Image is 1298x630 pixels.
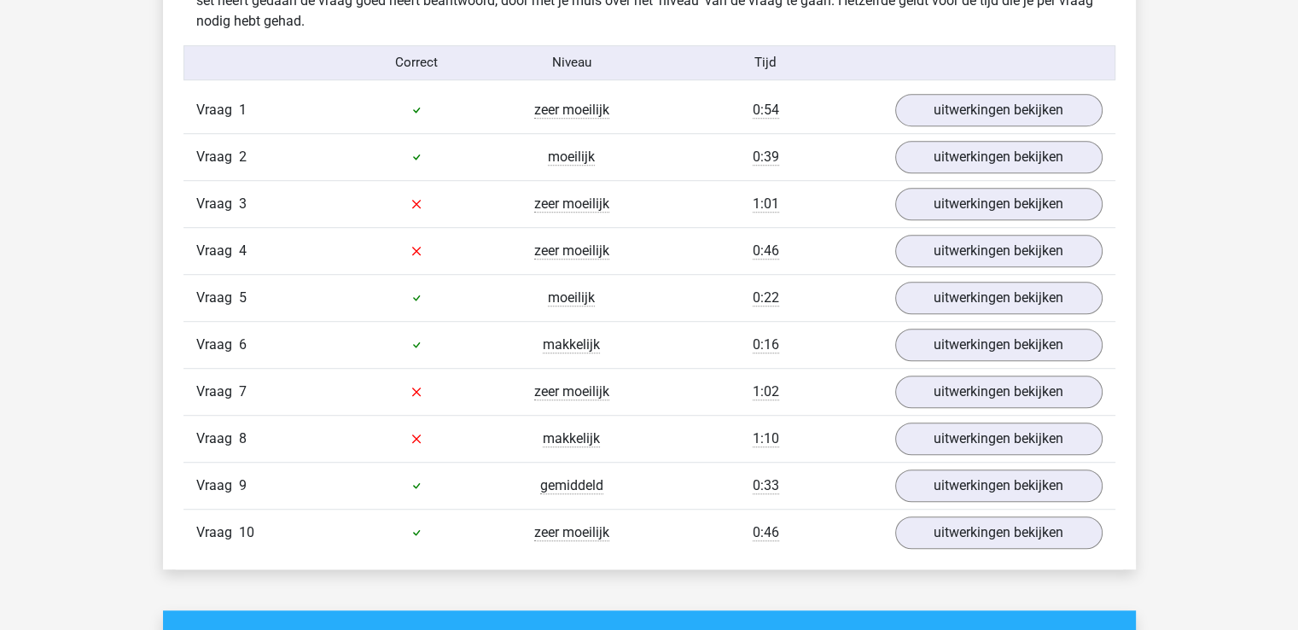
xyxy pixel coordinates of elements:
span: Vraag [196,429,239,449]
a: uitwerkingen bekijken [895,376,1103,408]
span: Vraag [196,522,239,543]
span: 9 [239,477,247,493]
span: 3 [239,195,247,212]
span: Vraag [196,288,239,308]
a: uitwerkingen bekijken [895,188,1103,220]
span: zeer moeilijk [534,195,609,213]
span: 0:46 [753,524,779,541]
a: uitwerkingen bekijken [895,141,1103,173]
span: 10 [239,524,254,540]
span: 0:22 [753,289,779,306]
span: 8 [239,430,247,446]
span: zeer moeilijk [534,383,609,400]
a: uitwerkingen bekijken [895,470,1103,502]
span: 0:33 [753,477,779,494]
span: 1:01 [753,195,779,213]
span: 0:46 [753,242,779,260]
span: zeer moeilijk [534,102,609,119]
a: uitwerkingen bekijken [895,235,1103,267]
span: Vraag [196,475,239,496]
span: 0:39 [753,149,779,166]
a: uitwerkingen bekijken [895,282,1103,314]
div: Niveau [494,53,649,73]
span: 5 [239,289,247,306]
span: 6 [239,336,247,353]
span: 1 [239,102,247,118]
span: makkelijk [543,336,600,353]
span: Vraag [196,335,239,355]
span: Vraag [196,100,239,120]
span: Vraag [196,194,239,214]
span: 1:10 [753,430,779,447]
span: zeer moeilijk [534,242,609,260]
span: zeer moeilijk [534,524,609,541]
span: makkelijk [543,430,600,447]
a: uitwerkingen bekijken [895,94,1103,126]
div: Tijd [649,53,882,73]
a: uitwerkingen bekijken [895,329,1103,361]
a: uitwerkingen bekijken [895,516,1103,549]
div: Correct [339,53,494,73]
span: 4 [239,242,247,259]
span: moeilijk [548,289,595,306]
a: uitwerkingen bekijken [895,423,1103,455]
span: moeilijk [548,149,595,166]
span: 0:54 [753,102,779,119]
span: 7 [239,383,247,400]
span: Vraag [196,241,239,261]
span: 0:16 [753,336,779,353]
span: Vraag [196,382,239,402]
span: 2 [239,149,247,165]
span: Vraag [196,147,239,167]
span: gemiddeld [540,477,603,494]
span: 1:02 [753,383,779,400]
